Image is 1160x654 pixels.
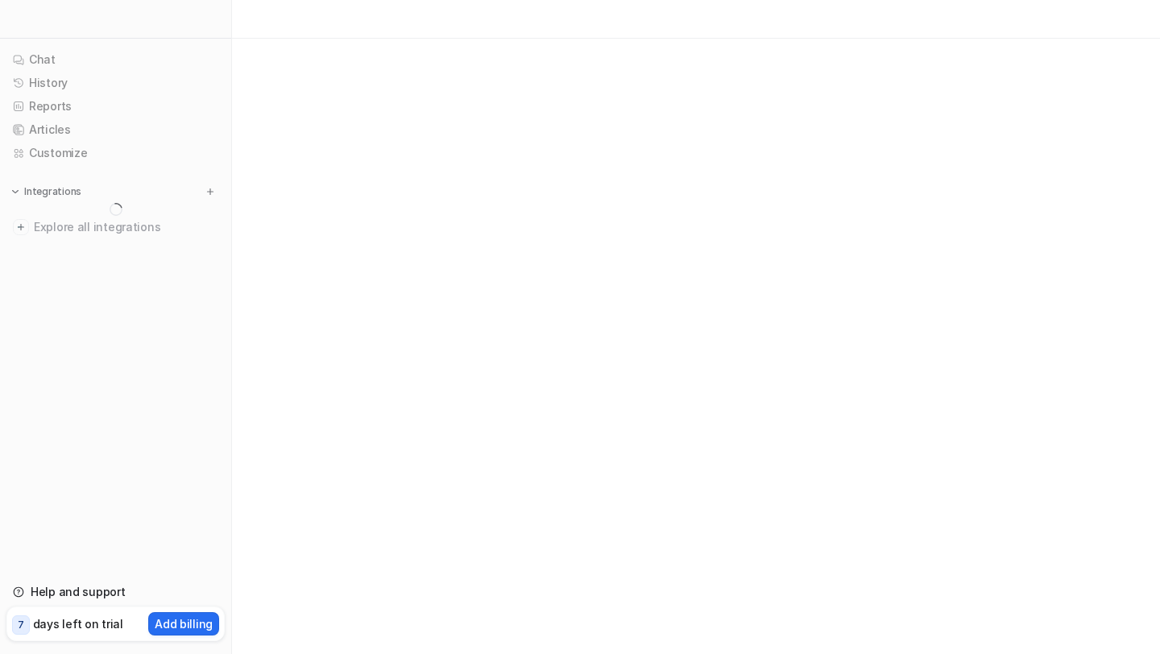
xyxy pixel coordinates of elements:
[18,618,24,632] p: 7
[6,118,225,141] a: Articles
[6,216,225,238] a: Explore all integrations
[6,72,225,94] a: History
[24,185,81,198] p: Integrations
[205,186,216,197] img: menu_add.svg
[155,615,213,632] p: Add billing
[6,48,225,71] a: Chat
[6,581,225,603] a: Help and support
[6,184,86,200] button: Integrations
[34,214,218,240] span: Explore all integrations
[10,186,21,197] img: expand menu
[13,219,29,235] img: explore all integrations
[6,95,225,118] a: Reports
[33,615,123,632] p: days left on trial
[148,612,219,635] button: Add billing
[6,142,225,164] a: Customize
